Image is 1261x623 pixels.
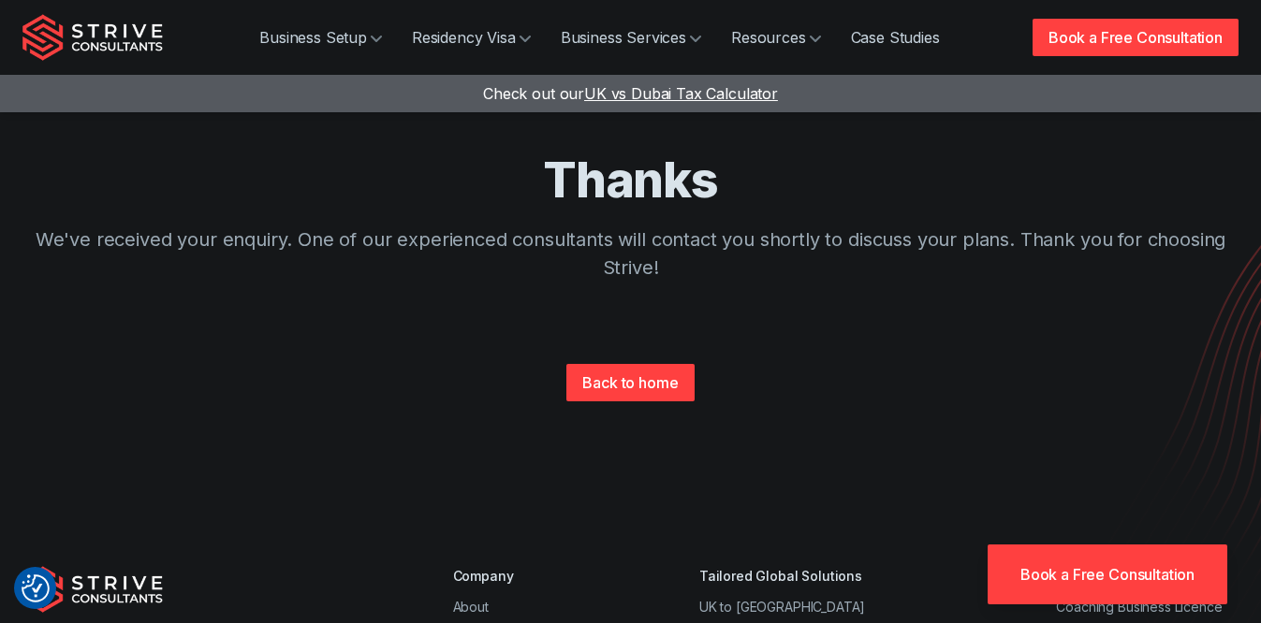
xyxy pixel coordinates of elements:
span: UK vs Dubai Tax Calculator [584,84,778,103]
a: Coaching Business Licence [1056,599,1222,615]
a: Business Setup [244,19,397,56]
img: Strive Consultants [22,566,163,613]
div: Tailored Global Solutions [699,566,977,586]
h1: Thanks [32,150,1230,210]
a: About [453,599,489,615]
a: Book a Free Consultation [988,544,1227,604]
a: Business Services [546,19,716,56]
button: Consent Preferences [22,574,50,602]
p: We've received your enquiry. One of our experienced consultants will contact you shortly to discu... [32,225,1230,282]
img: Strive Consultants [22,14,163,61]
a: Back to home [566,364,694,401]
a: UK to [GEOGRAPHIC_DATA] [699,599,865,615]
a: Resources [716,19,836,56]
a: Book a Free Consultation [1033,19,1239,56]
img: Revisit consent button [22,574,50,602]
a: Residency Visa [397,19,546,56]
div: Company [453,566,621,586]
a: Check out ourUK vs Dubai Tax Calculator [483,84,778,103]
a: Case Studies [836,19,955,56]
